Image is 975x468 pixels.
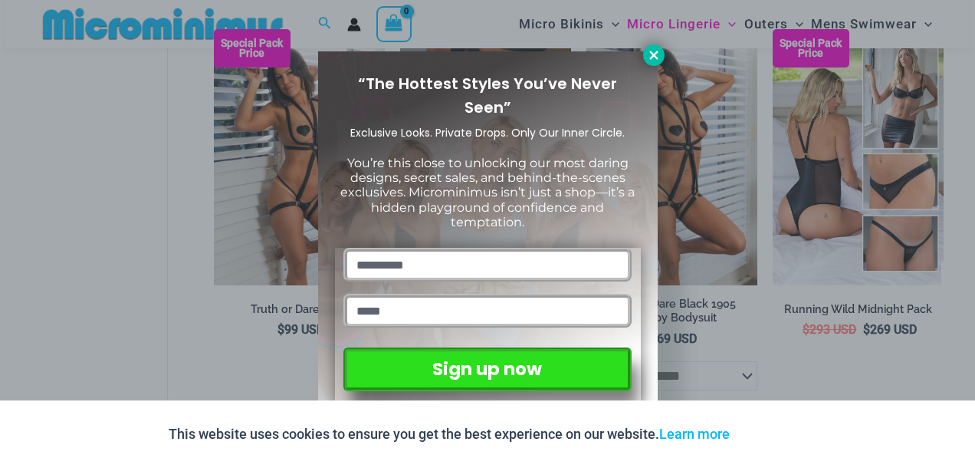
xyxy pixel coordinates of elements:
button: Sign up now [343,348,631,391]
button: Close [643,44,665,66]
a: Learn more [659,426,730,442]
span: “The Hottest Styles You’ve Never Seen” [358,73,617,118]
span: Exclusive Looks. Private Drops. Only Our Inner Circle. [350,125,625,140]
p: This website uses cookies to ensure you get the best experience on our website. [169,423,730,446]
span: You’re this close to unlocking our most daring designs, secret sales, and behind-the-scenes exclu... [340,156,635,229]
button: Accept [741,416,806,453]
